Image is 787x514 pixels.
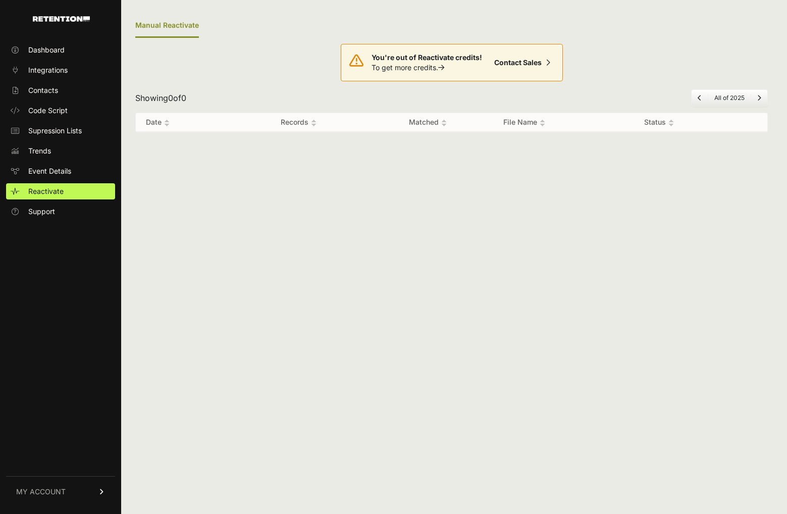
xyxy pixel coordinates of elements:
img: no_sort-eaf950dc5ab64cae54d48a5578032e96f70b2ecb7d747501f34c8f2db400fb66.gif [668,119,674,127]
a: Trends [6,143,115,159]
span: Reactivate [28,186,64,196]
li: All of 2025 [708,94,751,102]
span: Dashboard [28,45,65,55]
p: To get more credits. [372,63,482,73]
a: Integrations [6,62,115,78]
span: 0 [181,93,186,103]
a: Reactivate [6,183,115,199]
img: no_sort-eaf950dc5ab64cae54d48a5578032e96f70b2ecb7d747501f34c8f2db400fb66.gif [441,119,447,127]
a: Contacts [6,82,115,98]
span: Trends [28,146,51,156]
th: Date [136,113,235,132]
a: Supression Lists [6,123,115,139]
img: no_sort-eaf950dc5ab64cae54d48a5578032e96f70b2ecb7d747501f34c8f2db400fb66.gif [540,119,545,127]
span: Contacts [28,85,58,95]
span: Integrations [28,65,68,75]
th: Matched [362,113,493,132]
a: Support [6,203,115,220]
img: no_sort-eaf950dc5ab64cae54d48a5578032e96f70b2ecb7d747501f34c8f2db400fb66.gif [164,119,170,127]
span: 0 [168,93,173,103]
img: Retention.com [33,16,90,22]
th: Records [235,113,362,132]
strong: You're out of Reactivate credits! [372,53,482,62]
a: MY ACCOUNT [6,476,115,507]
a: Dashboard [6,42,115,58]
th: Status [634,113,747,132]
th: File Name [493,113,634,132]
span: Code Script [28,106,68,116]
span: Support [28,207,55,217]
span: Supression Lists [28,126,82,136]
a: Previous [698,94,702,101]
a: Code Script [6,102,115,119]
a: Next [757,94,761,101]
a: Event Details [6,163,115,179]
span: Event Details [28,166,71,176]
div: Showing of [135,92,186,104]
div: Manual Reactivate [135,14,199,38]
a: Contact Sales [490,53,554,73]
nav: Page navigation [691,89,768,107]
img: no_sort-eaf950dc5ab64cae54d48a5578032e96f70b2ecb7d747501f34c8f2db400fb66.gif [311,119,317,127]
span: MY ACCOUNT [16,487,66,497]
